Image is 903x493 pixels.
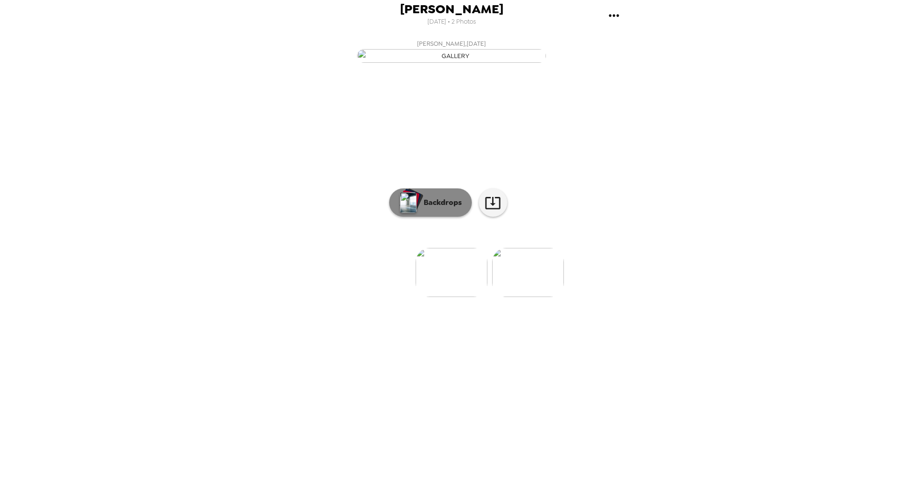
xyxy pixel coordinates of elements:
img: gallery [357,49,546,63]
button: [PERSON_NAME],[DATE] [263,35,640,66]
span: [DATE] • 2 Photos [427,16,476,28]
span: [PERSON_NAME] , [DATE] [417,38,486,49]
span: [PERSON_NAME] [400,3,503,16]
img: gallery [492,248,564,297]
p: Backdrops [419,197,462,208]
img: gallery [416,248,487,297]
button: Backdrops [389,188,472,217]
